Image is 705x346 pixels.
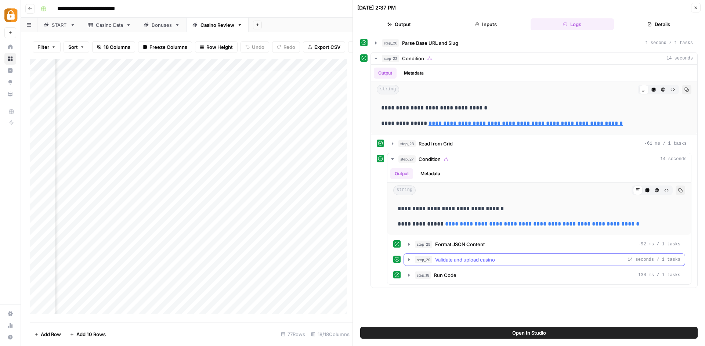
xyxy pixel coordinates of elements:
div: [DATE] 2:37 PM [357,4,396,11]
button: Help + Support [4,331,16,343]
span: -92 ms / 1 tasks [638,241,680,248]
span: Read from Grid [419,140,453,147]
div: START [52,21,67,29]
span: string [393,185,416,195]
span: Freeze Columns [149,43,187,51]
a: START [37,18,82,32]
button: -61 ms / 1 tasks [387,138,691,149]
span: string [377,85,399,94]
button: Row Height [195,41,238,53]
button: Redo [272,41,300,53]
span: -61 ms / 1 tasks [644,140,687,147]
a: Casino Data [82,18,137,32]
span: -130 ms / 1 tasks [636,272,680,278]
div: 77 Rows [278,328,308,340]
a: Casino Review [186,18,249,32]
span: Condition [419,155,441,163]
span: Sort [68,43,78,51]
span: Validate and upload casino [435,256,495,263]
button: Filter [33,41,61,53]
span: 14 seconds [660,156,687,162]
div: 14 seconds [371,65,697,288]
span: 18 Columns [104,43,130,51]
button: 14 seconds [387,153,691,165]
div: Casino Data [96,21,123,29]
button: Details [617,18,701,30]
button: 18 Columns [92,41,135,53]
span: Filter [37,43,49,51]
button: Export CSV [303,41,345,53]
button: Undo [241,41,269,53]
span: step_23 [398,140,416,147]
span: Parse Base URL and Slug [402,39,458,47]
span: step_20 [382,39,399,47]
span: Run Code [434,271,456,279]
span: step_27 [398,155,416,163]
a: Browse [4,53,16,65]
button: Metadata [399,68,428,79]
button: Output [374,68,397,79]
span: Redo [283,43,295,51]
div: Bonuses [152,21,172,29]
span: 14 seconds / 1 tasks [628,256,680,263]
span: step_25 [415,241,432,248]
a: Settings [4,308,16,320]
span: step_29 [415,256,432,263]
button: 14 seconds [371,53,697,64]
button: Output [357,18,441,30]
button: Inputs [444,18,528,30]
button: 14 seconds / 1 tasks [404,254,685,266]
button: Sort [64,41,89,53]
button: Workspace: Adzz [4,6,16,24]
span: Open In Studio [512,329,546,336]
button: -130 ms / 1 tasks [404,269,685,281]
a: Opportunities [4,76,16,88]
span: 14 seconds [666,55,693,62]
span: Format JSON Content [435,241,485,248]
button: Open In Studio [360,327,698,339]
span: 1 second / 1 tasks [645,40,693,46]
a: Your Data [4,88,16,100]
a: Home [4,41,16,53]
div: 14 seconds [387,165,691,284]
button: Logs [531,18,614,30]
img: Adzz Logo [4,8,18,22]
div: Casino Review [200,21,234,29]
span: Row Height [206,43,233,51]
button: Add Row [30,328,65,340]
a: Bonuses [137,18,186,32]
span: step_18 [415,271,431,279]
span: Export CSV [314,43,340,51]
button: Metadata [416,168,445,179]
span: Add 10 Rows [76,331,106,338]
span: Undo [252,43,264,51]
a: Usage [4,320,16,331]
button: Output [390,168,413,179]
button: -92 ms / 1 tasks [404,238,685,250]
span: Condition [402,55,424,62]
button: Add 10 Rows [65,328,110,340]
button: Freeze Columns [138,41,192,53]
a: Insights [4,65,16,76]
span: step_22 [382,55,399,62]
button: 1 second / 1 tasks [371,37,697,49]
div: 18/18 Columns [308,328,352,340]
span: Add Row [41,331,61,338]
